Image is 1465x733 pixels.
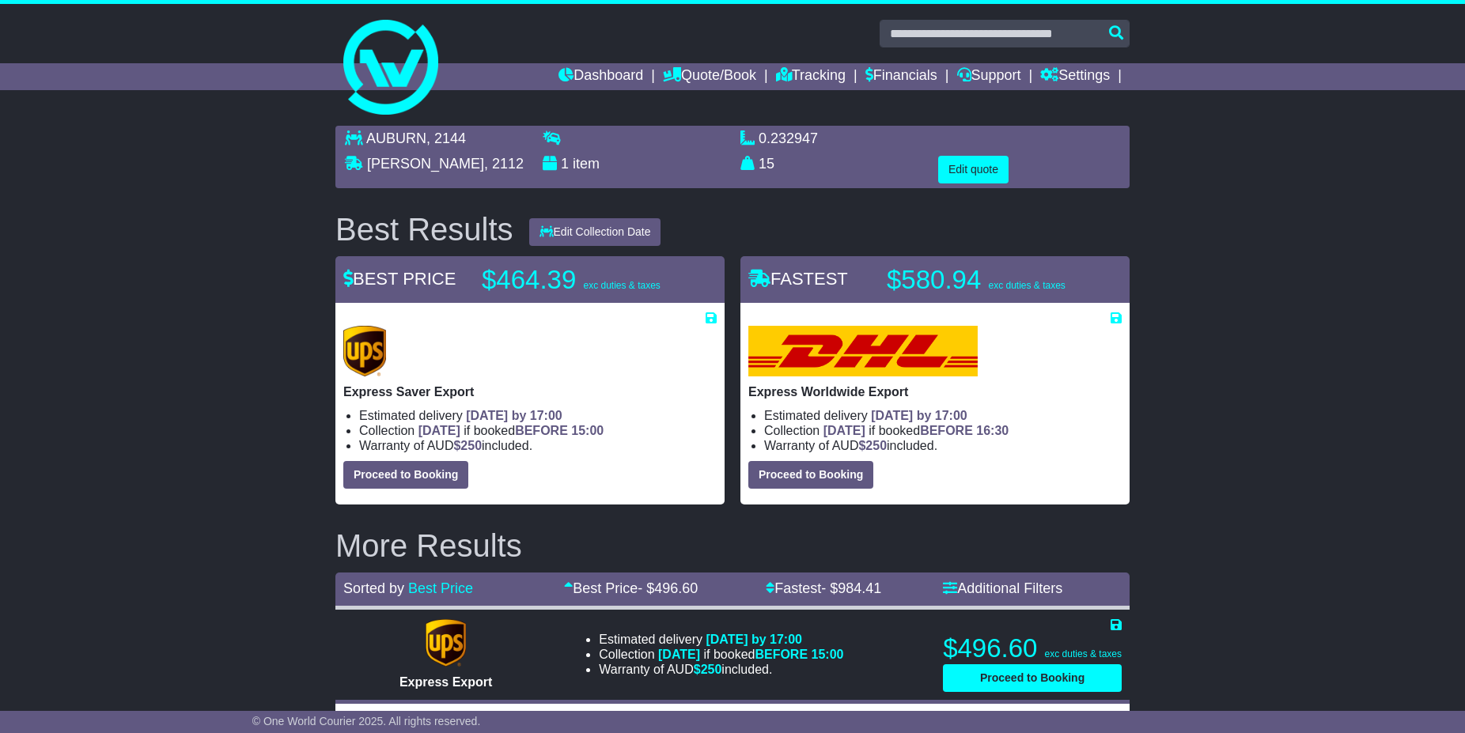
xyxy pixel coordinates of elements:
[460,439,482,452] span: 250
[764,423,1122,438] li: Collection
[812,648,844,661] span: 15:00
[599,632,843,647] li: Estimated delivery
[343,326,386,376] img: UPS (new): Express Saver Export
[658,648,843,661] span: if booked
[706,633,802,646] span: [DATE] by 17:00
[755,648,808,661] span: BEFORE
[766,580,881,596] a: Fastest- $984.41
[694,663,722,676] span: $
[658,648,700,661] span: [DATE]
[359,408,717,423] li: Estimated delivery
[764,438,1122,453] li: Warranty of AUD included.
[359,423,717,438] li: Collection
[776,63,846,90] a: Tracking
[943,633,1122,664] p: $496.60
[466,409,562,422] span: [DATE] by 17:00
[571,424,604,437] span: 15:00
[599,662,843,677] li: Warranty of AUD included.
[515,424,568,437] span: BEFORE
[759,130,818,146] span: 0.232947
[335,528,1130,563] h2: More Results
[359,438,717,453] li: Warranty of AUD included.
[871,409,967,422] span: [DATE] by 17:00
[638,580,698,596] span: - $
[418,424,460,437] span: [DATE]
[573,156,600,172] span: item
[701,663,722,676] span: 250
[976,424,1009,437] span: 16:30
[1045,648,1122,659] span: exc duties & taxes
[583,280,660,291] span: exc duties & taxes
[838,580,881,596] span: 984.41
[943,664,1122,692] button: Proceed to Booking
[858,439,887,452] span: $
[408,580,473,596] a: Best Price
[564,580,698,596] a: Best Price- $496.60
[453,439,482,452] span: $
[426,619,465,667] img: UPS (new): Express Export
[938,156,1009,183] button: Edit quote
[252,715,481,727] span: © One World Courier 2025. All rights reserved.
[529,218,661,246] button: Edit Collection Date
[367,156,484,172] span: [PERSON_NAME]
[418,424,604,437] span: if booked
[343,384,717,399] p: Express Saver Export
[399,675,492,689] span: Express Export
[343,580,404,596] span: Sorted by
[561,156,569,172] span: 1
[599,647,843,662] li: Collection
[920,424,973,437] span: BEFORE
[343,269,456,289] span: BEST PRICE
[426,130,466,146] span: , 2144
[943,580,1062,596] a: Additional Filters
[482,264,680,296] p: $464.39
[764,408,1122,423] li: Estimated delivery
[1040,63,1110,90] a: Settings
[327,212,521,247] div: Best Results
[865,63,937,90] a: Financials
[957,63,1021,90] a: Support
[663,63,756,90] a: Quote/Book
[366,130,426,146] span: AUBURN
[821,580,881,596] span: - $
[748,269,848,289] span: FASTEST
[484,156,524,172] span: , 2112
[823,424,1009,437] span: if booked
[558,63,643,90] a: Dashboard
[343,461,468,489] button: Proceed to Booking
[748,461,873,489] button: Proceed to Booking
[887,264,1085,296] p: $580.94
[988,280,1065,291] span: exc duties & taxes
[748,326,978,376] img: DHL: Express Worldwide Export
[865,439,887,452] span: 250
[823,424,865,437] span: [DATE]
[654,580,698,596] span: 496.60
[748,384,1122,399] p: Express Worldwide Export
[759,156,774,172] span: 15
